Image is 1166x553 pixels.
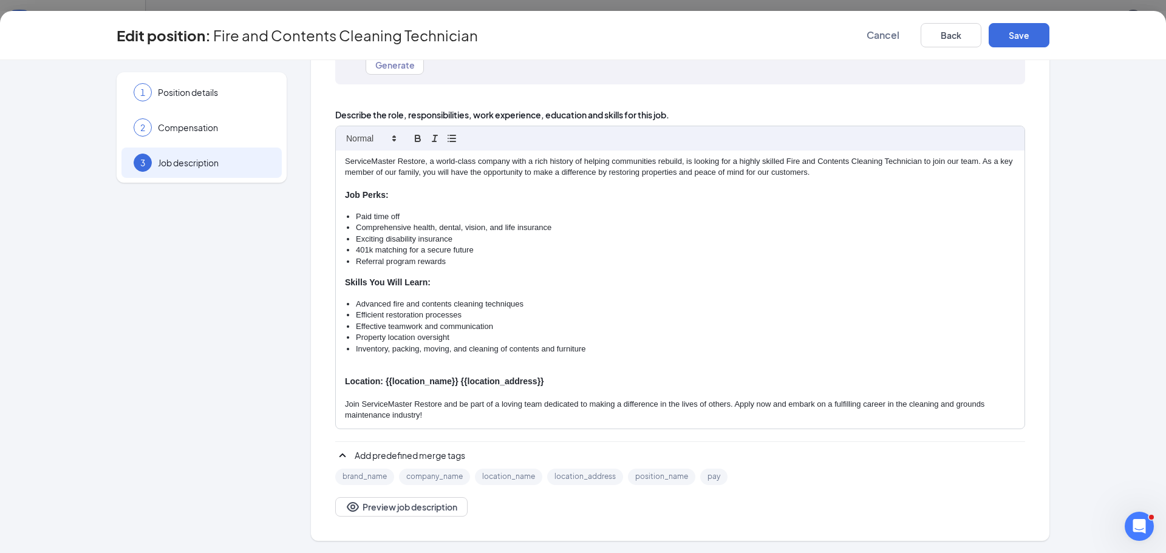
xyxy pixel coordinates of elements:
span: Describe the role, responsibilities, work experience, education and skills for this job. [335,109,1025,121]
svg: Eye [346,500,360,514]
span: Job description [158,157,270,169]
h3: Edit position : [117,25,211,46]
strong: Location: {{location_name}} {{location_address}} [345,376,544,386]
button: EyePreview job description [335,497,468,517]
div: position_name [628,469,695,485]
button: Back [921,23,981,47]
strong: Skills You Will Learn: [345,277,431,287]
li: Efficient restoration processes [356,310,1015,321]
li: Exciting disability insurance [356,234,1015,245]
p: ServiceMaster Restore, a world-class company with a rich history of helping communities rebuild, ... [345,156,1015,178]
div: location_name [475,469,542,485]
span: 1 [140,86,145,98]
p: Join ServiceMaster Restore and be part of a loving team dedicated to making a difference in the l... [345,399,1015,421]
li: Property location oversight [356,332,1015,343]
span: 2 [140,121,145,134]
div: location_address [547,469,623,485]
strong: Job Perks: [345,190,389,200]
div: pay [700,469,728,485]
button: Save [989,23,1049,47]
span: Add predefined merge tags [355,449,465,461]
li: 401k matching for a secure future [356,245,1015,256]
span: Compensation [158,121,270,134]
li: Referral program rewards [356,256,1015,267]
span: Cancel [867,29,899,41]
button: Cancel [853,23,913,47]
span: Fire and Contents Cleaning Technician [213,29,478,41]
li: Paid time off [356,211,1015,222]
iframe: Intercom live chat [1125,512,1154,541]
span: Position details [158,86,270,98]
svg: SmallChevronUp [335,448,350,463]
span: 3 [140,157,145,169]
li: Comprehensive health, dental, vision, and life insurance [356,222,1015,233]
li: Advanced fire and contents cleaning techniques [356,299,1015,310]
div: brand_name [335,469,394,485]
li: Inventory, packing, moving, and cleaning of contents and furniture [356,344,1015,355]
div: company_name [399,469,470,485]
li: Effective teamwork and communication [356,321,1015,332]
button: Generate [366,55,424,75]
